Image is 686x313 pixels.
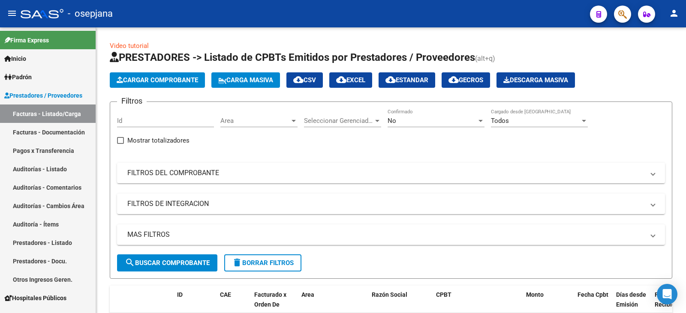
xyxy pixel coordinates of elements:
[218,76,273,84] span: Carga Masiva
[127,230,644,239] mat-panel-title: MAS FILTROS
[117,194,665,214] mat-expansion-panel-header: FILTROS DE INTEGRACION
[4,36,49,45] span: Firma Express
[4,54,26,63] span: Inicio
[336,75,346,85] mat-icon: cloud_download
[224,254,301,271] button: Borrar Filtros
[379,72,435,88] button: Estandar
[496,72,575,88] app-download-masive: Descarga masiva de comprobantes (adjuntos)
[211,72,280,88] button: Carga Masiva
[110,51,475,63] span: PRESTADORES -> Listado de CPBTs Emitidos por Prestadores / Proveedores
[655,291,679,308] span: Fecha Recibido
[117,254,217,271] button: Buscar Comprobante
[117,163,665,183] mat-expansion-panel-header: FILTROS DEL COMPROBANTE
[177,291,183,298] span: ID
[110,72,205,88] button: Cargar Comprobante
[329,72,372,88] button: EXCEL
[127,199,644,209] mat-panel-title: FILTROS DE INTEGRACION
[496,72,575,88] button: Descarga Masiva
[127,168,644,178] mat-panel-title: FILTROS DEL COMPROBANTE
[388,117,396,125] span: No
[301,291,314,298] span: Area
[220,291,231,298] span: CAE
[304,117,373,125] span: Seleccionar Gerenciador
[503,76,568,84] span: Descarga Masiva
[232,259,294,267] span: Borrar Filtros
[669,8,679,18] mat-icon: person
[4,72,32,82] span: Padrón
[293,75,304,85] mat-icon: cloud_download
[232,257,242,268] mat-icon: delete
[125,257,135,268] mat-icon: search
[220,117,290,125] span: Area
[336,76,365,84] span: EXCEL
[442,72,490,88] button: Gecros
[657,284,677,304] div: Open Intercom Messenger
[125,259,210,267] span: Buscar Comprobante
[436,291,451,298] span: CPBT
[372,291,407,298] span: Razón Social
[68,4,113,23] span: - osepjana
[448,75,459,85] mat-icon: cloud_download
[578,291,608,298] span: Fecha Cpbt
[286,72,323,88] button: CSV
[117,95,147,107] h3: Filtros
[293,76,316,84] span: CSV
[4,293,66,303] span: Hospitales Públicos
[117,224,665,245] mat-expansion-panel-header: MAS FILTROS
[254,291,286,308] span: Facturado x Orden De
[4,91,82,100] span: Prestadores / Proveedores
[385,75,396,85] mat-icon: cloud_download
[110,42,149,50] a: Video tutorial
[616,291,646,308] span: Días desde Emisión
[385,76,428,84] span: Estandar
[448,76,483,84] span: Gecros
[127,135,190,146] span: Mostrar totalizadores
[7,8,17,18] mat-icon: menu
[491,117,509,125] span: Todos
[117,76,198,84] span: Cargar Comprobante
[526,291,544,298] span: Monto
[475,54,495,63] span: (alt+q)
